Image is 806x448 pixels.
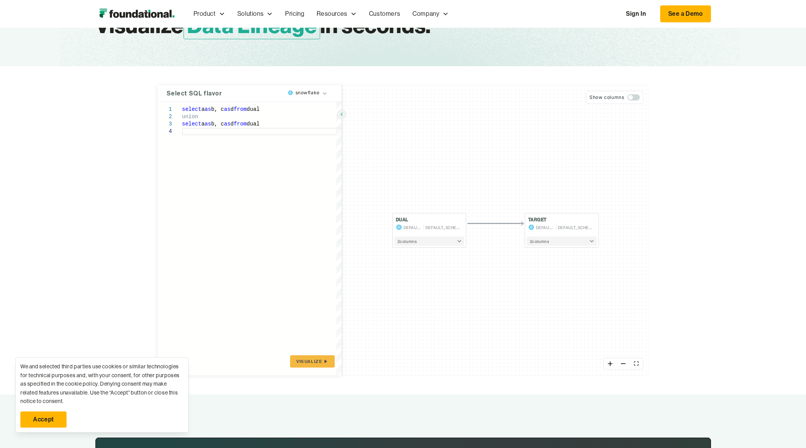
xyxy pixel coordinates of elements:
[204,106,211,112] span: as
[406,1,455,27] div: Company
[234,121,247,127] span: from
[630,358,643,370] button: fit view
[95,6,178,22] img: Foundational Logo
[187,1,231,27] div: Product
[279,1,310,27] a: Pricing
[558,224,595,231] span: DEFAULT_SCHEMA
[95,6,178,22] a: home
[194,9,216,19] div: Product
[310,1,362,27] div: Resources
[20,362,184,405] div: We and selected third parties use cookies or similar technologies for technical purposes and, wit...
[20,411,67,428] a: Accept
[290,355,334,368] button: Visualize
[230,121,234,127] span: d
[337,110,346,119] button: Hide SQL query editor
[201,106,204,112] span: a
[660,5,711,22] a: See a Demo
[247,121,260,127] span: dual
[317,9,347,19] div: Resources
[396,217,409,223] h4: DUAL
[167,91,222,96] h4: Select SQL flavor
[230,106,234,112] span: d
[237,9,264,19] div: Solutions
[536,224,554,231] span: DEFAULT_DB
[247,106,260,112] span: dual
[157,113,172,120] div: 2
[157,120,172,128] div: 3
[618,6,654,22] a: Sign In
[296,358,322,364] span: Visualize
[234,106,247,112] span: from
[586,91,643,104] button: Show columns
[201,121,204,127] span: a
[211,121,224,127] span: b, c
[404,224,422,231] span: DEFAULT_DB
[231,1,279,27] div: Solutions
[530,238,549,244] span: 2 column s
[182,106,201,112] span: select
[363,1,406,27] a: Customers
[204,121,211,127] span: as
[157,128,172,135] div: 4
[426,224,463,231] span: DEFAULT_SCHEMA
[224,106,230,112] span: as
[617,358,630,370] button: zoom out
[412,9,439,19] div: Company
[667,359,806,448] iframe: Chat Widget
[211,106,224,112] span: b, c
[528,217,595,231] button: TARGETDEFAULT_DBDEFAULT_SCHEMA
[396,217,463,231] button: DUALDEFAULT_DBDEFAULT_SCHEMA
[182,121,201,127] span: select
[224,121,230,127] span: as
[182,114,198,120] span: union
[397,238,417,244] span: 2 column s
[528,217,547,223] h4: TARGET
[157,106,172,113] div: 1
[604,358,617,370] button: zoom in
